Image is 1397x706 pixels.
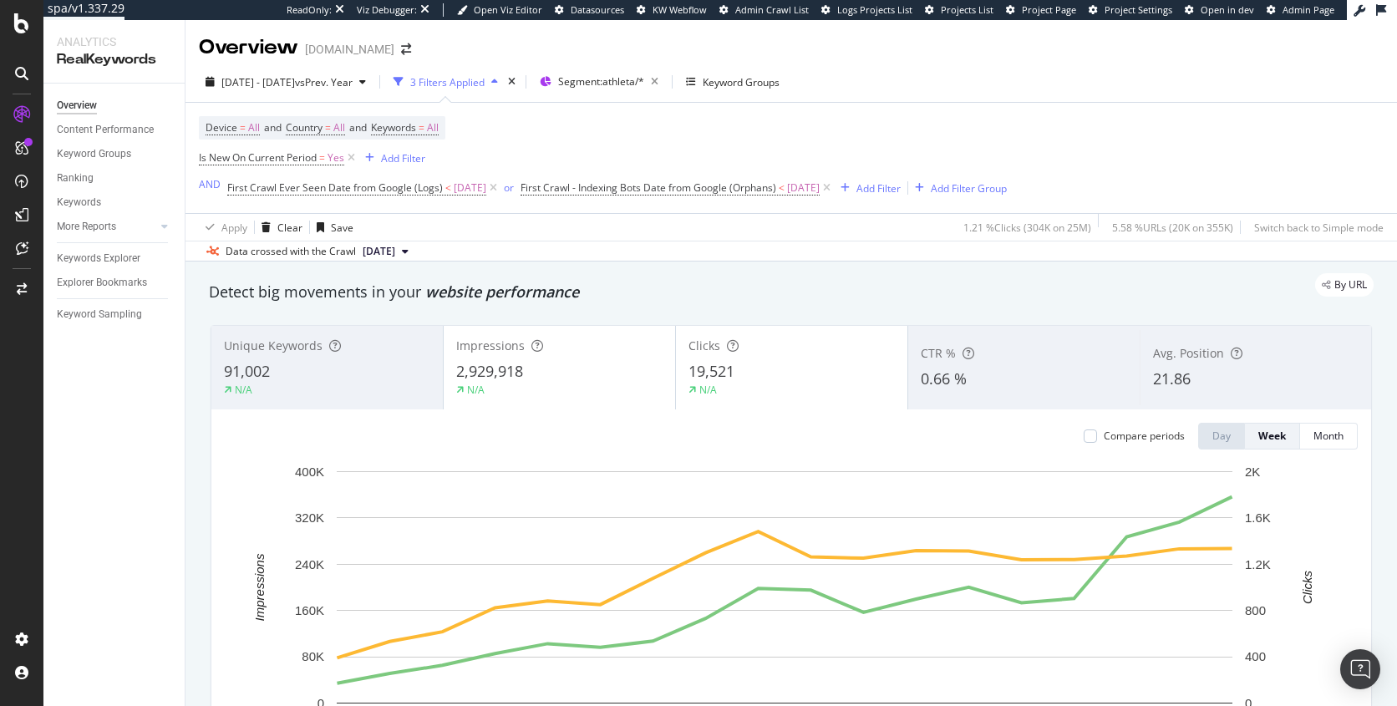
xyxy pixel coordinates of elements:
text: 400K [295,465,324,479]
div: 3 Filters Applied [410,75,485,89]
a: Logs Projects List [821,3,912,17]
span: [DATE] [454,176,486,200]
text: Clicks [1300,570,1314,603]
button: [DATE] [356,241,415,262]
div: Keywords Explorer [57,250,140,267]
span: [DATE] - [DATE] [221,75,295,89]
span: [DATE] [787,176,820,200]
button: Switch back to Simple mode [1247,214,1384,241]
span: CTR % [921,345,956,361]
a: Project Settings [1089,3,1172,17]
div: Keyword Groups [703,75,780,89]
span: and [264,120,282,135]
a: KW Webflow [637,3,707,17]
text: 400 [1245,649,1266,663]
text: 800 [1245,603,1266,617]
a: Keyword Sampling [57,306,173,323]
button: Day [1198,423,1245,450]
text: 1.6K [1245,510,1271,525]
button: Keyword Groups [679,69,786,95]
button: Add Filter [834,178,901,198]
text: 80K [302,649,324,663]
div: Keyword Groups [57,145,131,163]
span: KW Webflow [653,3,707,16]
button: [DATE] - [DATE]vsPrev. Year [199,69,373,95]
div: 1.21 % Clicks ( 304K on 25M ) [963,221,1091,235]
a: More Reports [57,218,156,236]
a: Open Viz Editor [457,3,542,17]
span: Admin Page [1283,3,1334,16]
div: Overview [57,97,97,114]
div: Switch back to Simple mode [1254,221,1384,235]
div: Analytics [57,33,171,50]
span: First Crawl Ever Seen Date from Google (Logs) [227,180,443,195]
span: < [779,180,785,195]
span: First Crawl - Indexing Bots Date from Google (Orphans) [521,180,776,195]
div: Overview [199,33,298,62]
span: Device [206,120,237,135]
button: Clear [255,214,302,241]
div: Data crossed with the Crawl [226,244,356,259]
a: Keywords Explorer [57,250,173,267]
span: Datasources [571,3,624,16]
span: Project Page [1022,3,1076,16]
button: AND [199,176,221,192]
div: Add Filter [856,181,901,196]
div: N/A [235,383,252,397]
a: Overview [57,97,173,114]
button: 3 Filters Applied [387,69,505,95]
div: or [504,180,514,195]
button: Week [1245,423,1300,450]
text: Impressions [252,553,267,621]
span: All [427,116,439,140]
div: 5.58 % URLs ( 20K on 355K ) [1112,221,1233,235]
a: Projects List [925,3,993,17]
div: Explorer Bookmarks [57,274,147,292]
span: = [319,150,325,165]
span: < [445,180,451,195]
div: Keyword Sampling [57,306,142,323]
text: 320K [295,510,324,525]
button: Add Filter [358,148,425,168]
button: Segment:athleta/* [533,69,665,95]
a: Content Performance [57,121,173,139]
button: or [504,180,514,196]
text: 2K [1245,465,1260,479]
div: Ranking [57,170,94,187]
span: All [248,116,260,140]
div: Week [1258,429,1286,443]
span: Is New On Current Period [199,150,317,165]
span: = [240,120,246,135]
a: Ranking [57,170,173,187]
div: arrow-right-arrow-left [401,43,411,55]
a: Keyword Groups [57,145,173,163]
span: 21.86 [1153,368,1191,389]
div: RealKeywords [57,50,171,69]
text: 1.2K [1245,557,1271,571]
span: vs Prev. Year [295,75,353,89]
span: = [419,120,424,135]
a: Keywords [57,194,173,211]
div: ReadOnly: [287,3,332,17]
a: Explorer Bookmarks [57,274,173,292]
text: 160K [295,603,324,617]
div: Add Filter [381,151,425,165]
span: 19,521 [688,361,734,381]
a: Datasources [555,3,624,17]
a: Admin Page [1267,3,1334,17]
span: Segment: athleta/* [558,74,644,89]
div: Clear [277,221,302,235]
span: All [333,116,345,140]
div: [DOMAIN_NAME] [305,41,394,58]
span: Admin Crawl List [735,3,809,16]
div: legacy label [1315,273,1374,297]
span: and [349,120,367,135]
button: Apply [199,214,247,241]
div: Open Intercom Messenger [1340,649,1380,689]
span: By URL [1334,280,1367,290]
div: Content Performance [57,121,154,139]
span: Keywords [371,120,416,135]
span: Clicks [688,338,720,353]
span: Country [286,120,323,135]
button: Month [1300,423,1358,450]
